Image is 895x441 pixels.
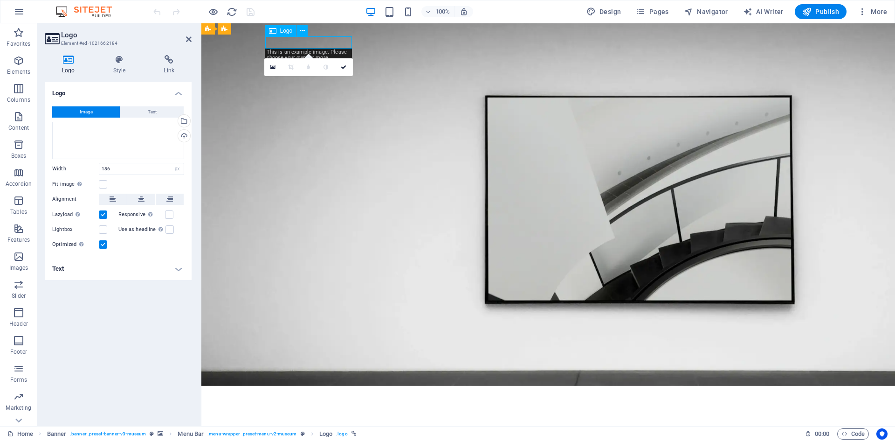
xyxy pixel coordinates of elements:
i: This element is a customizable preset [150,431,154,436]
span: . logo [336,428,347,440]
button: Usercentrics [876,428,888,440]
label: Optimized [52,239,99,250]
span: . banner .preset-banner-v3-museum [70,428,146,440]
a: Crop mode [282,58,300,76]
label: Alignment [52,194,99,205]
div: This is an example image. Please choose your own for more options. [265,49,352,67]
a: Click to cancel selection. Double-click to open Pages [7,428,33,440]
p: Accordion [6,180,32,188]
img: Editor Logo [54,6,124,17]
div: ArtMuseum.png [52,122,184,159]
p: Columns [7,96,30,104]
p: Features [7,236,30,244]
label: Lightbox [52,224,99,235]
button: Text [120,106,184,118]
p: Slider [12,292,26,300]
a: Greyscale [317,58,335,76]
button: Publish [795,4,847,19]
p: Footer [10,348,27,356]
a: Confirm ( Ctrl ⏎ ) [335,58,353,76]
span: Design [586,7,621,16]
h4: Logo [45,82,192,99]
p: Tables [10,208,27,216]
p: Elements [7,68,31,76]
label: Lazyload [52,209,99,220]
label: Width [52,166,99,171]
span: Image [80,106,93,118]
span: Pages [636,7,668,16]
h3: Element #ed-1021662184 [61,39,173,48]
a: Blur [300,58,317,76]
i: This element is linked [351,431,357,436]
i: This element is a customizable preset [301,431,305,436]
button: AI Writer [739,4,787,19]
h2: Logo [61,31,192,39]
p: Marketing [6,404,31,412]
nav: breadcrumb [47,428,357,440]
button: More [854,4,891,19]
p: Header [9,320,28,328]
span: 00 00 [815,428,829,440]
label: Fit image [52,179,99,190]
span: Click to select. Double-click to edit [178,428,204,440]
button: Code [837,428,869,440]
button: Navigator [680,4,732,19]
h4: Style [96,55,147,75]
p: Content [8,124,29,132]
h6: Session time [805,428,830,440]
p: Favorites [7,40,30,48]
h4: Text [45,258,192,280]
button: Design [583,4,625,19]
div: Design (Ctrl+Alt+Y) [583,4,625,19]
span: . menu-wrapper .preset-menu-v2-museum [207,428,296,440]
i: On resize automatically adjust zoom level to fit chosen device. [460,7,468,16]
a: Select files from the file manager, stock photos, or upload file(s) [264,58,282,76]
button: Pages [632,4,672,19]
span: Text [148,106,157,118]
span: More [858,7,887,16]
button: reload [226,6,237,17]
label: Responsive [118,209,165,220]
h4: Link [146,55,192,75]
label: Use as headline [118,224,165,235]
p: Forms [10,376,27,384]
span: : [821,430,823,437]
button: 100% [421,6,454,17]
h6: 100% [435,6,450,17]
span: AI Writer [743,7,784,16]
span: Code [841,428,865,440]
span: Logo [280,28,293,34]
span: Click to select. Double-click to edit [319,428,332,440]
p: Images [9,264,28,272]
button: Click here to leave preview mode and continue editing [207,6,219,17]
i: This element contains a background [158,431,163,436]
button: Image [52,106,120,118]
h4: Logo [45,55,96,75]
span: Publish [802,7,839,16]
p: Boxes [11,152,27,160]
span: Navigator [684,7,728,16]
i: Reload page [227,7,237,17]
span: Click to select. Double-click to edit [47,428,67,440]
